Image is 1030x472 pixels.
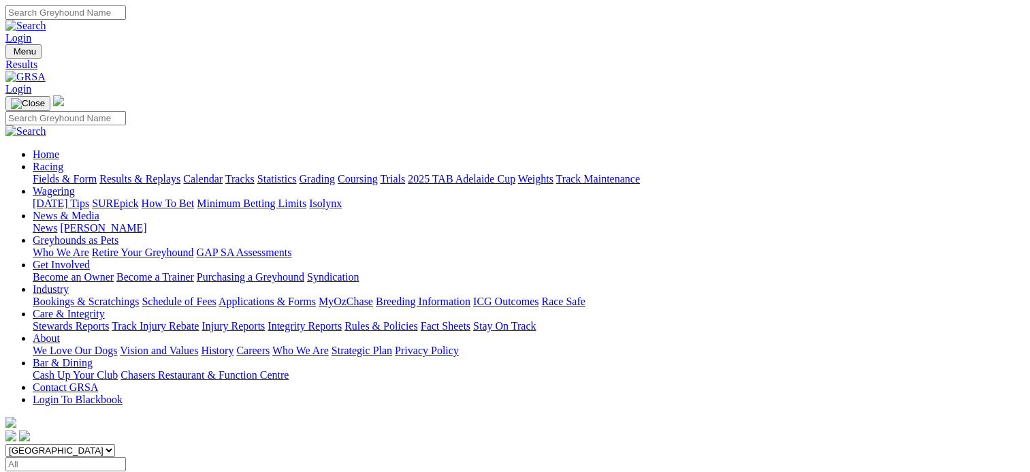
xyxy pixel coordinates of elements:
input: Search [5,5,126,20]
a: Integrity Reports [268,320,342,332]
a: Statistics [257,173,297,185]
a: Minimum Betting Limits [197,198,306,209]
img: GRSA [5,71,46,83]
a: Contact GRSA [33,381,98,393]
input: Search [5,111,126,125]
a: Injury Reports [202,320,265,332]
a: Fact Sheets [421,320,470,332]
a: Results & Replays [99,173,180,185]
a: Race Safe [541,296,585,307]
a: Bar & Dining [33,357,93,368]
div: Industry [33,296,1025,308]
a: GAP SA Assessments [197,247,292,258]
div: Bar & Dining [33,369,1025,381]
a: Track Maintenance [556,173,640,185]
a: [DATE] Tips [33,198,89,209]
button: Toggle navigation [5,96,50,111]
a: Tracks [225,173,255,185]
div: Care & Integrity [33,320,1025,332]
a: Care & Integrity [33,308,105,319]
a: 2025 TAB Adelaide Cup [408,173,515,185]
a: Get Involved [33,259,90,270]
a: Careers [236,345,270,356]
a: Home [33,148,59,160]
a: Bookings & Scratchings [33,296,139,307]
div: Wagering [33,198,1025,210]
a: Login [5,32,31,44]
a: Login [5,83,31,95]
a: Syndication [307,271,359,283]
a: Purchasing a Greyhound [197,271,304,283]
a: Racing [33,161,63,172]
img: logo-grsa-white.png [53,95,64,106]
a: History [201,345,234,356]
a: Become an Owner [33,271,114,283]
a: Track Injury Rebate [112,320,199,332]
a: [PERSON_NAME] [60,222,146,234]
a: How To Bet [142,198,195,209]
div: Get Involved [33,271,1025,283]
a: Schedule of Fees [142,296,216,307]
a: Fields & Form [33,173,97,185]
a: Results [5,59,1025,71]
a: About [33,332,60,344]
a: Stay On Track [473,320,536,332]
a: ICG Outcomes [473,296,538,307]
div: Racing [33,173,1025,185]
a: Chasers Restaurant & Function Centre [120,369,289,381]
div: About [33,345,1025,357]
a: Who We Are [33,247,89,258]
a: News [33,222,57,234]
img: facebook.svg [5,430,16,441]
a: Breeding Information [376,296,470,307]
a: Cash Up Your Club [33,369,118,381]
a: Rules & Policies [344,320,418,332]
img: Search [5,125,46,138]
a: Trials [380,173,405,185]
img: twitter.svg [19,430,30,441]
span: Menu [14,46,36,57]
a: News & Media [33,210,99,221]
a: Industry [33,283,69,295]
a: Wagering [33,185,75,197]
img: Close [11,98,45,109]
div: News & Media [33,222,1025,234]
div: Greyhounds as Pets [33,247,1025,259]
a: Grading [300,173,335,185]
a: Isolynx [309,198,342,209]
a: Greyhounds as Pets [33,234,118,246]
button: Toggle navigation [5,44,42,59]
a: Weights [518,173,553,185]
a: Retire Your Greyhound [92,247,194,258]
a: Who We Are [272,345,329,356]
img: logo-grsa-white.png [5,417,16,428]
a: Login To Blackbook [33,394,123,405]
img: Search [5,20,46,32]
a: SUREpick [92,198,138,209]
a: Coursing [338,173,378,185]
a: Strategic Plan [332,345,392,356]
a: Privacy Policy [395,345,459,356]
a: Stewards Reports [33,320,109,332]
a: Become a Trainer [116,271,194,283]
a: We Love Our Dogs [33,345,117,356]
a: Vision and Values [120,345,198,356]
input: Select date [5,457,126,471]
a: Calendar [183,173,223,185]
a: Applications & Forms [219,296,316,307]
a: MyOzChase [319,296,373,307]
